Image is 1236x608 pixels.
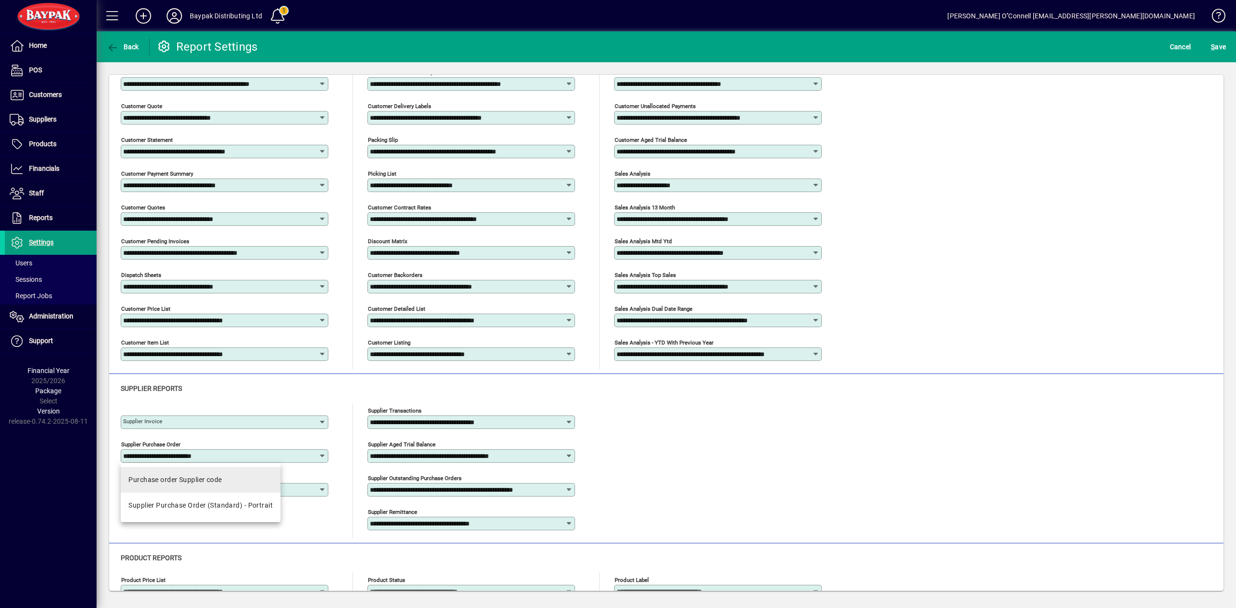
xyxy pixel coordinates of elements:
[121,441,181,448] mat-label: Supplier purchase order
[1205,2,1224,33] a: Knowledge Base
[368,441,435,448] mat-label: Supplier aged trial balance
[1208,38,1228,55] button: Save
[121,467,281,493] mat-option: Purchase order Supplier code
[121,272,161,278] mat-label: Dispatch sheets
[615,577,649,583] mat-label: Product label
[1167,38,1194,55] button: Cancel
[10,259,32,267] span: Users
[5,58,97,83] a: POS
[29,312,73,320] span: Administration
[615,204,675,211] mat-label: Sales analysis 13 month
[5,288,97,304] a: Report Jobs
[121,577,166,583] mat-label: Product price list
[5,108,97,132] a: Suppliers
[615,137,687,143] mat-label: Customer aged trial balance
[159,7,190,25] button: Profile
[368,305,425,312] mat-label: Customer Detailed List
[128,475,222,485] div: Purchase order Supplier code
[97,38,150,55] app-page-header-button: Back
[121,305,170,312] mat-label: Customer Price List
[29,91,62,98] span: Customers
[190,8,262,24] div: Baypak Distributing Ltd
[368,475,462,482] mat-label: Supplier outstanding purchase orders
[29,41,47,49] span: Home
[28,367,70,374] span: Financial Year
[29,140,56,148] span: Products
[615,238,672,245] mat-label: Sales analysis mtd ytd
[5,83,97,107] a: Customers
[615,170,650,177] mat-label: Sales analysis
[368,272,422,278] mat-label: Customer Backorders
[5,304,97,329] a: Administration
[128,7,159,25] button: Add
[1170,39,1191,55] span: Cancel
[123,418,162,425] mat-label: Supplier invoice
[5,271,97,288] a: Sessions
[121,493,281,518] mat-option: Supplier Purchase Order (Standard) - Portrait
[35,387,61,395] span: Package
[10,276,42,283] span: Sessions
[37,407,60,415] span: Version
[5,255,97,271] a: Users
[5,34,97,58] a: Home
[368,238,407,245] mat-label: Discount Matrix
[121,339,169,346] mat-label: Customer Item List
[368,577,405,583] mat-label: Product status
[368,137,398,143] mat-label: Packing Slip
[615,103,696,110] mat-label: Customer unallocated payments
[121,238,189,245] mat-label: Customer pending invoices
[1211,43,1215,51] span: S
[104,38,141,55] button: Back
[5,157,97,181] a: Financials
[157,39,258,55] div: Report Settings
[1211,39,1226,55] span: ave
[5,206,97,230] a: Reports
[121,137,173,143] mat-label: Customer statement
[615,339,714,346] mat-label: Sales analysis - YTD with previous year
[29,165,59,172] span: Financials
[368,407,421,414] mat-label: Supplier transactions
[5,181,97,206] a: Staff
[5,132,97,156] a: Products
[121,554,182,562] span: Product reports
[121,103,162,110] mat-label: Customer quote
[29,238,54,246] span: Settings
[10,292,52,300] span: Report Jobs
[128,500,273,511] div: Supplier Purchase Order (Standard) - Portrait
[368,339,410,346] mat-label: Customer Listing
[368,170,396,177] mat-label: Picking List
[29,214,53,221] span: Reports
[368,103,431,110] mat-label: Customer delivery labels
[29,66,42,74] span: POS
[368,509,417,515] mat-label: Supplier remittance
[947,8,1195,24] div: [PERSON_NAME] O''Connell [EMAIL_ADDRESS][PERSON_NAME][DOMAIN_NAME]
[29,337,53,345] span: Support
[29,189,44,197] span: Staff
[121,385,182,392] span: Supplier reports
[615,272,676,278] mat-label: Sales analysis top sales
[615,305,692,312] mat-label: Sales analysis dual date range
[107,43,139,51] span: Back
[368,204,431,211] mat-label: Customer Contract Rates
[29,115,56,123] span: Suppliers
[121,204,165,211] mat-label: Customer quotes
[121,170,193,177] mat-label: Customer Payment Summary
[5,329,97,353] a: Support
